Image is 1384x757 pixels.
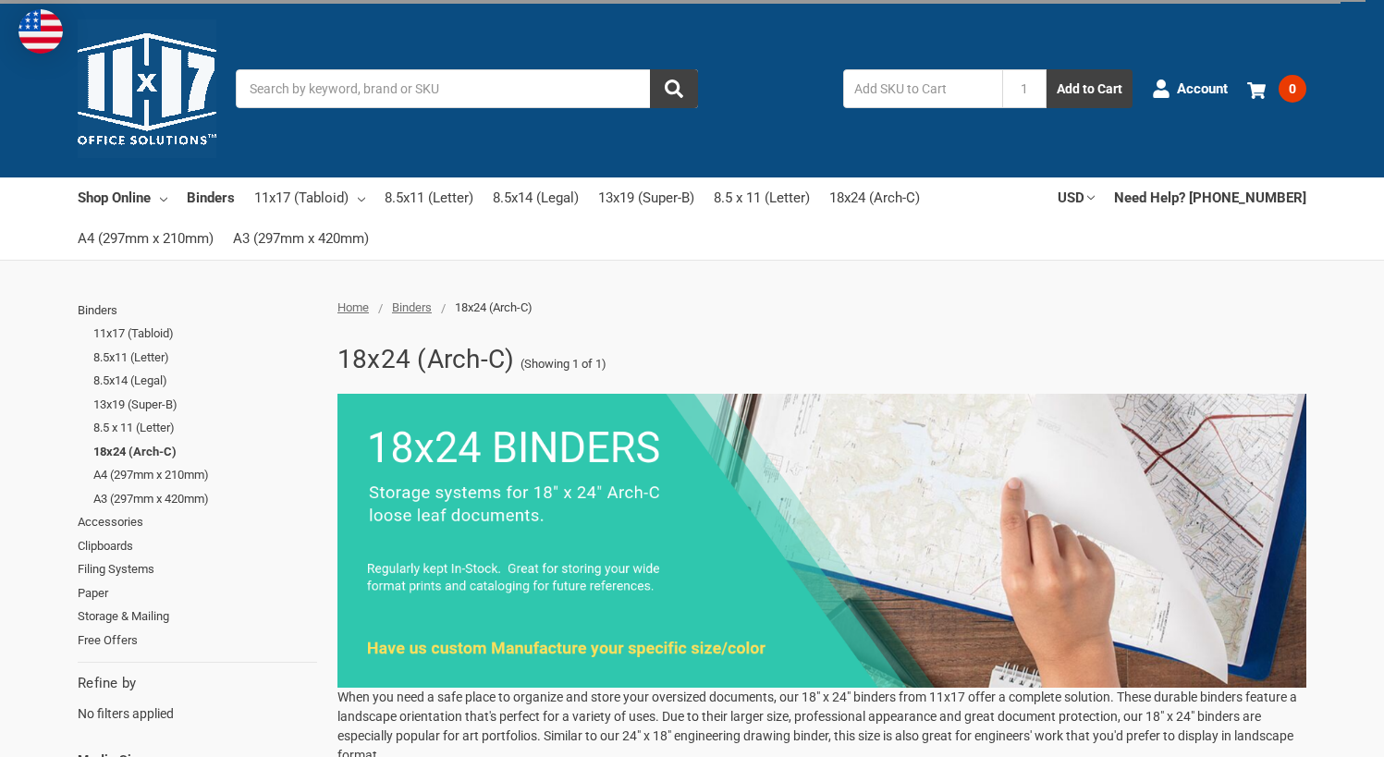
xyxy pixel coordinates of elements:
a: Storage & Mailing [78,604,317,629]
img: 6.png [337,394,1306,688]
a: 13x19 (Super-B) [93,393,317,417]
a: Shop Online [78,177,167,218]
a: Home [337,300,369,314]
h1: 18x24 (Arch-C) [337,336,515,384]
input: Search by keyword, brand or SKU [236,69,698,108]
a: A3 (297mm x 420mm) [233,218,369,259]
a: Accessories [78,510,317,534]
a: 18x24 (Arch-C) [93,440,317,464]
a: A4 (297mm x 210mm) [78,218,214,259]
a: 8.5x14 (Legal) [493,177,579,218]
a: 11x17 (Tabloid) [93,322,317,346]
a: 8.5x11 (Letter) [385,177,473,218]
a: Binders [392,300,432,314]
a: 0 [1247,65,1306,113]
a: 11x17 (Tabloid) [254,177,365,218]
span: Account [1177,79,1228,100]
a: 8.5 x 11 (Letter) [93,416,317,440]
h5: Refine by [78,673,317,694]
a: Paper [78,581,317,605]
a: 13x19 (Super-B) [598,177,694,218]
a: 8.5 x 11 (Letter) [714,177,810,218]
span: 18x24 (Arch-C) [455,300,533,314]
a: Filing Systems [78,557,317,581]
a: 18x24 (Arch-C) [829,177,920,218]
button: Add to Cart [1047,69,1133,108]
div: No filters applied [78,673,317,723]
a: Free Offers [78,629,317,653]
span: 0 [1279,75,1306,103]
a: Account [1152,65,1228,113]
a: A4 (297mm x 210mm) [93,463,317,487]
a: USD [1058,177,1095,218]
a: 8.5x14 (Legal) [93,369,317,393]
span: (Showing 1 of 1) [521,355,606,373]
input: Add SKU to Cart [843,69,1002,108]
a: 8.5x11 (Letter) [93,346,317,370]
img: duty and tax information for United States [18,9,63,54]
a: Binders [78,299,317,323]
a: A3 (297mm x 420mm) [93,487,317,511]
img: 11x17.com [78,19,216,158]
a: Need Help? [PHONE_NUMBER] [1114,177,1306,218]
a: Binders [187,177,235,218]
a: Clipboards [78,534,317,558]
